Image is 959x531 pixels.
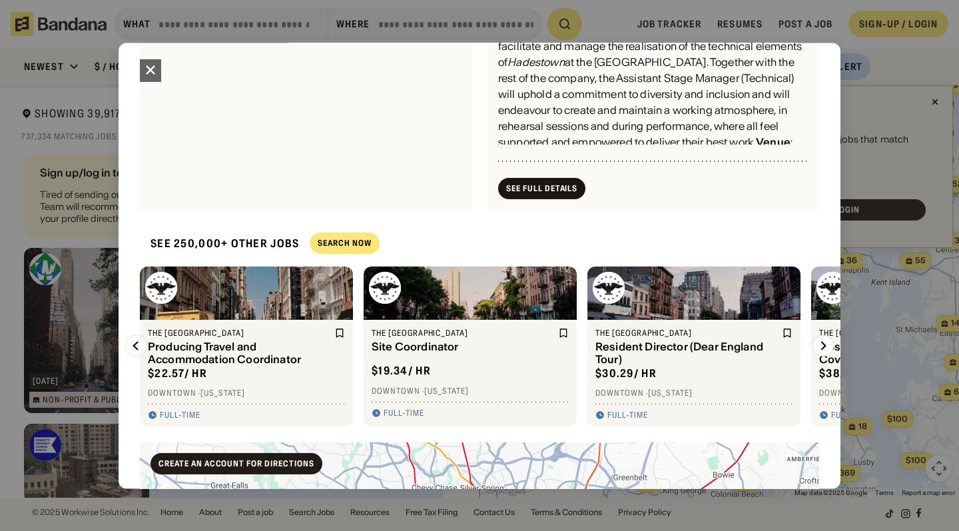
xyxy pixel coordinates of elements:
div: Downtown · [US_STATE] [372,386,569,396]
div: Site Coordinator [372,341,555,354]
div: $ 22.57 / hr [148,366,207,380]
div: Search Now [318,240,372,248]
div: Full-time [160,410,200,421]
div: $ 30.29 / hr [595,366,657,380]
div: Venue [756,136,791,149]
div: Full-time [831,410,872,421]
div: Downtown · [US_STATE] [595,388,793,399]
div: The [GEOGRAPHIC_DATA] [148,328,332,338]
div: $ 38.54 / hr [819,366,880,380]
div: Full-time [607,410,648,421]
div: Full-time [384,408,424,419]
div: The [GEOGRAPHIC_DATA] [372,328,555,338]
em: Hadestown [507,56,564,69]
div: $ 19.34 / hr [372,364,431,378]
img: The National Theatre logo [145,272,177,304]
img: Right Arrow [812,335,834,356]
div: See Full Details [506,185,577,193]
div: Resident Director (Dear England Tour) [595,341,779,366]
img: The National Theatre logo [369,272,401,304]
div: See 250,000+ other jobs [140,226,299,261]
div: Producing Travel and Accommodation Coordinator [148,341,332,366]
img: The National Theatre logo [816,272,848,304]
div: Create an account for directions [159,460,314,468]
div: Downtown · [US_STATE] [148,388,345,399]
div: The [GEOGRAPHIC_DATA] [595,328,779,338]
img: Left Arrow [125,335,147,356]
img: The National Theatre logo [593,272,625,304]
